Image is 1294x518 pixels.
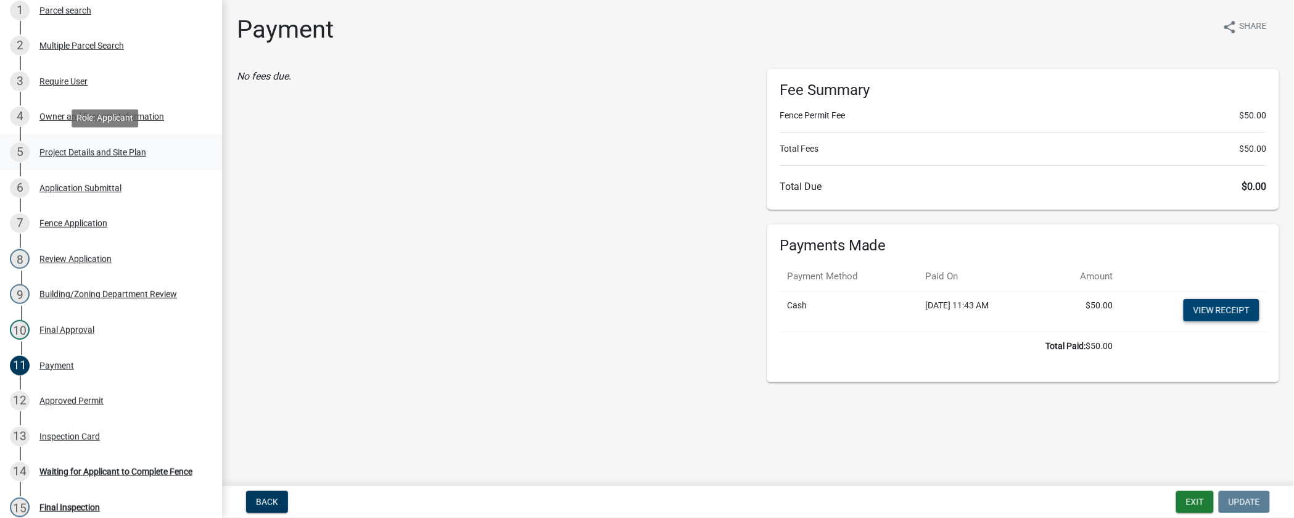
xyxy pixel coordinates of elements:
td: $50.00 [780,332,1121,360]
span: Back [256,497,278,507]
div: Fence Application [39,219,107,228]
th: Payment Method [780,262,918,291]
div: Final Inspection [39,503,100,512]
div: Parcel search [39,6,91,15]
button: Update [1219,491,1270,513]
div: Building/Zoning Department Review [39,290,177,298]
h1: Payment [237,15,334,44]
div: Final Approval [39,326,94,334]
h6: Payments Made [780,237,1267,255]
button: Back [246,491,288,513]
span: $50.00 [1240,142,1267,155]
th: Paid On [918,262,1044,291]
div: Project Details and Site Plan [39,148,146,157]
td: Cash [780,291,918,332]
div: Review Application [39,255,112,263]
a: View receipt [1184,299,1259,321]
span: $0.00 [1242,181,1267,192]
div: Require User [39,77,88,86]
div: 15 [10,498,30,517]
div: Inspection Card [39,432,100,441]
div: 2 [10,36,30,55]
span: $50.00 [1240,109,1267,122]
h6: Total Due [780,181,1267,192]
div: 14 [10,462,30,482]
div: 9 [10,284,30,304]
i: share [1222,20,1237,35]
div: Waiting for Applicant to Complete Fence [39,467,192,476]
div: Payment [39,361,74,370]
td: $50.00 [1044,291,1121,332]
span: Share [1240,20,1267,35]
div: 1 [10,1,30,20]
div: 10 [10,320,30,340]
div: Role: Applicant [72,109,138,127]
div: Approved Permit [39,397,104,405]
span: Update [1229,497,1260,507]
div: Multiple Parcel Search [39,41,124,50]
i: No fees due. [237,70,291,82]
div: 8 [10,249,30,269]
div: Owner and Property Information [39,112,164,121]
div: 4 [10,107,30,126]
h6: Fee Summary [780,81,1267,99]
div: 7 [10,213,30,233]
div: 13 [10,427,30,446]
div: 5 [10,142,30,162]
div: 6 [10,178,30,198]
div: 12 [10,391,30,411]
b: Total Paid: [1046,341,1086,351]
div: 3 [10,72,30,91]
button: Exit [1176,491,1214,513]
li: Fence Permit Fee [780,109,1267,122]
li: Total Fees [780,142,1267,155]
div: Application Submittal [39,184,122,192]
div: 11 [10,356,30,376]
td: [DATE] 11:43 AM [918,291,1044,332]
th: Amount [1044,262,1121,291]
button: shareShare [1213,15,1277,39]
